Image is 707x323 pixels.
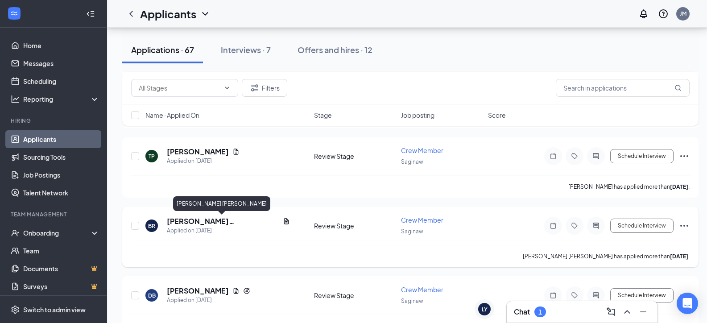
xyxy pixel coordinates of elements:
h5: [PERSON_NAME] [PERSON_NAME] [167,216,279,226]
a: Home [23,37,99,54]
button: Schedule Interview [610,219,674,233]
div: Hiring [11,117,98,124]
svg: Reapply [243,287,250,294]
svg: Notifications [638,8,649,19]
svg: Ellipses [679,220,690,231]
div: BR [148,222,155,230]
span: Stage [314,111,332,120]
svg: UserCheck [11,228,20,237]
svg: ChevronLeft [126,8,136,19]
svg: Filter [249,83,260,93]
span: Crew Member [401,146,443,154]
span: Score [488,111,506,120]
span: Saginaw [401,298,423,304]
svg: Document [283,218,290,225]
svg: Tag [569,292,580,299]
a: Messages [23,54,99,72]
a: Sourcing Tools [23,148,99,166]
a: Applicants [23,130,99,148]
button: ComposeMessage [604,305,618,319]
span: Job posting [401,111,434,120]
div: Open Intercom Messenger [677,293,698,314]
svg: Note [548,222,558,229]
svg: QuestionInfo [658,8,669,19]
div: 1 [538,308,542,316]
svg: ComposeMessage [606,306,616,317]
input: All Stages [139,83,220,93]
svg: ActiveChat [591,292,601,299]
svg: Note [548,292,558,299]
span: Name · Applied On [145,111,199,120]
div: JM [680,10,686,17]
svg: ChevronDown [223,84,231,91]
svg: Tag [569,153,580,160]
p: [PERSON_NAME] has applied more than . [568,183,690,190]
button: ChevronUp [620,305,634,319]
svg: WorkstreamLogo [10,9,19,18]
button: Schedule Interview [610,149,674,163]
svg: Minimize [638,306,649,317]
a: Talent Network [23,184,99,202]
div: DB [148,292,156,299]
button: Schedule Interview [610,288,674,302]
h5: [PERSON_NAME] [167,286,229,296]
a: Team [23,242,99,260]
span: Saginaw [401,228,423,235]
svg: ActiveChat [591,153,601,160]
button: Filter Filters [242,79,287,97]
svg: ChevronUp [622,306,633,317]
svg: ChevronDown [200,8,211,19]
div: Applied on [DATE] [167,157,240,166]
p: [PERSON_NAME] [PERSON_NAME] has applied more than . [523,253,690,260]
div: Reporting [23,95,100,104]
h1: Applicants [140,6,196,21]
span: Crew Member [401,286,443,294]
a: Job Postings [23,166,99,184]
a: SurveysCrown [23,277,99,295]
div: Applied on [DATE] [167,226,290,235]
div: Review Stage [314,221,396,230]
a: Scheduling [23,72,99,90]
svg: ActiveChat [591,222,601,229]
svg: Analysis [11,95,20,104]
div: Team Management [11,211,98,218]
svg: Collapse [86,9,95,18]
b: [DATE] [670,183,688,190]
span: Crew Member [401,216,443,224]
a: DocumentsCrown [23,260,99,277]
h5: [PERSON_NAME] [167,147,229,157]
div: TP [149,153,155,160]
svg: Document [232,148,240,155]
div: Interviews · 7 [221,44,271,55]
div: Offers and hires · 12 [298,44,372,55]
div: Applications · 67 [131,44,194,55]
input: Search in applications [556,79,690,97]
div: Review Stage [314,152,396,161]
button: Minimize [636,305,650,319]
svg: Note [548,153,558,160]
b: [DATE] [670,253,688,260]
svg: Ellipses [679,290,690,301]
svg: Ellipses [679,151,690,161]
div: [PERSON_NAME] [PERSON_NAME] [173,196,270,211]
div: Switch to admin view [23,305,86,314]
h3: Chat [514,307,530,317]
svg: Settings [11,305,20,314]
div: Review Stage [314,291,396,300]
div: Onboarding [23,228,92,237]
svg: Document [232,287,240,294]
span: Saginaw [401,158,423,165]
div: LY [482,306,488,313]
div: Applied on [DATE] [167,296,250,305]
svg: MagnifyingGlass [674,84,682,91]
svg: Tag [569,222,580,229]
